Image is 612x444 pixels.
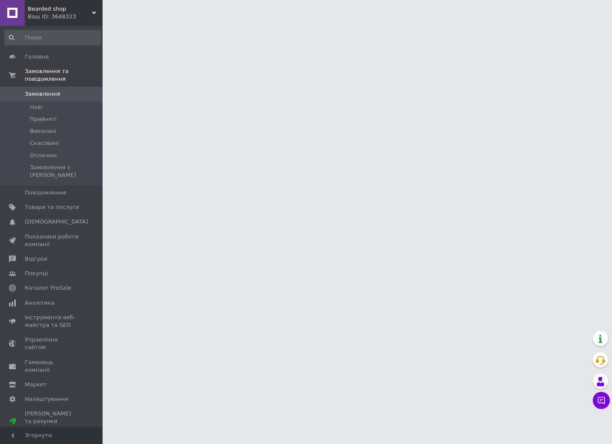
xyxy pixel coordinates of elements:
[30,164,100,179] span: Замовлення з [PERSON_NAME]
[25,336,79,351] span: Управління сайтом
[25,218,88,226] span: [DEMOGRAPHIC_DATA]
[25,189,66,197] span: Повідомлення
[25,381,47,388] span: Маркет
[25,233,79,248] span: Показники роботи компанії
[25,410,79,433] span: [PERSON_NAME] та рахунки
[25,255,47,263] span: Відгуки
[30,139,59,147] span: Скасовані
[25,359,79,374] span: Гаманець компанії
[4,30,101,45] input: Пошук
[25,299,54,307] span: Аналітика
[25,68,103,83] span: Замовлення та повідомлення
[25,314,79,329] span: Інструменти веб-майстра та SEO
[25,270,48,277] span: Покупці
[30,103,42,111] span: Нові
[30,115,56,123] span: Прийняті
[593,392,610,409] button: Чат з покупцем
[30,152,57,159] span: Оплачені
[25,395,68,403] span: Налаштування
[25,203,79,211] span: Товари та послуги
[28,13,103,21] div: Ваш ID: 3648323
[25,90,60,98] span: Замовлення
[25,284,71,292] span: Каталог ProSale
[25,53,49,61] span: Головна
[28,5,92,13] span: Bearded shop
[25,426,79,433] div: Prom мікс 1 000
[30,127,56,135] span: Виконані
